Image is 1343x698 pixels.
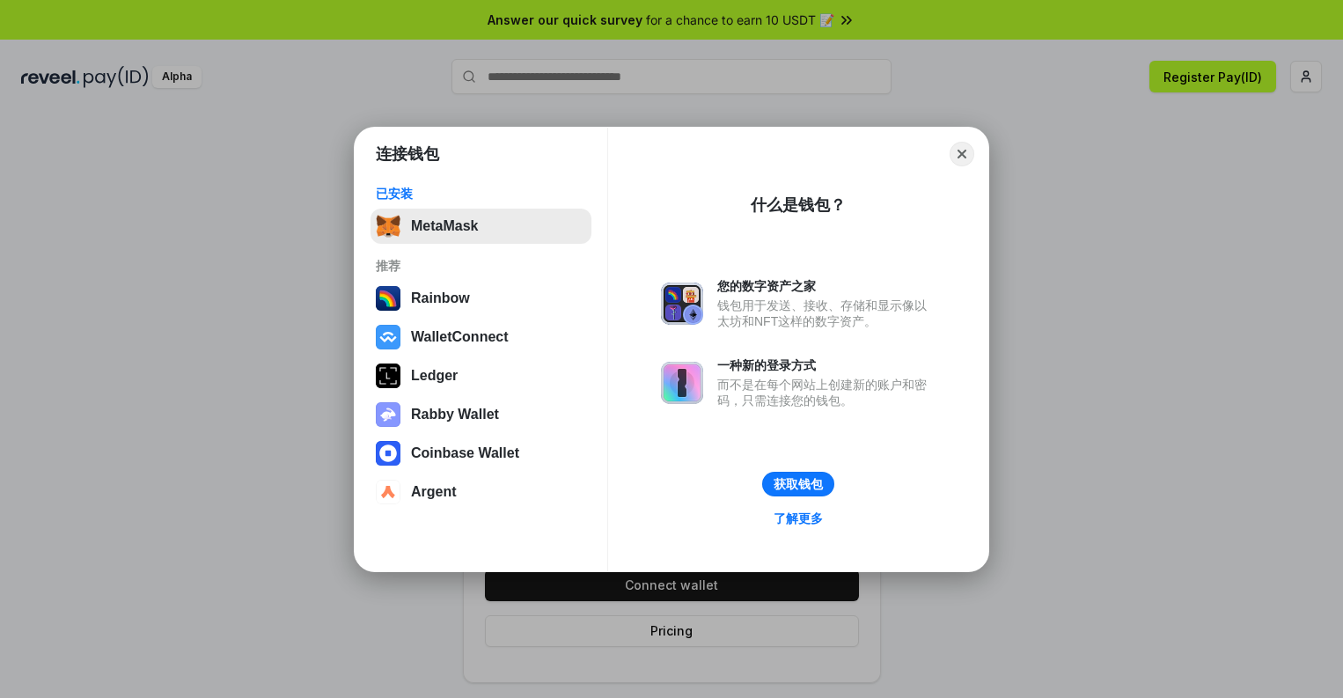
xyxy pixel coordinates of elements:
button: WalletConnect [371,320,591,355]
img: svg+xml,%3Csvg%20fill%3D%22none%22%20height%3D%2233%22%20viewBox%3D%220%200%2035%2033%22%20width%... [376,214,400,239]
button: Ledger [371,358,591,393]
div: 什么是钱包？ [751,195,846,216]
button: 获取钱包 [762,472,834,496]
button: Rainbow [371,281,591,316]
button: Close [950,142,974,166]
div: MetaMask [411,218,478,234]
h1: 连接钱包 [376,143,439,165]
div: Rainbow [411,290,470,306]
div: Coinbase Wallet [411,445,519,461]
button: Argent [371,474,591,510]
div: 而不是在每个网站上创建新的账户和密码，只需连接您的钱包。 [717,377,936,408]
div: 您的数字资产之家 [717,278,936,294]
div: 了解更多 [774,511,823,526]
a: 了解更多 [763,507,833,530]
img: svg+xml,%3Csvg%20width%3D%22120%22%20height%3D%22120%22%20viewBox%3D%220%200%20120%20120%22%20fil... [376,286,400,311]
div: 推荐 [376,258,586,274]
img: svg+xml,%3Csvg%20width%3D%2228%22%20height%3D%2228%22%20viewBox%3D%220%200%2028%2028%22%20fill%3D... [376,480,400,504]
div: 钱包用于发送、接收、存储和显示像以太坊和NFT这样的数字资产。 [717,298,936,329]
div: Argent [411,484,457,500]
button: Rabby Wallet [371,397,591,432]
div: 获取钱包 [774,476,823,492]
button: MetaMask [371,209,591,244]
div: Rabby Wallet [411,407,499,422]
img: svg+xml,%3Csvg%20xmlns%3D%22http%3A%2F%2Fwww.w3.org%2F2000%2Fsvg%22%20width%3D%2228%22%20height%3... [376,364,400,388]
img: svg+xml,%3Csvg%20xmlns%3D%22http%3A%2F%2Fwww.w3.org%2F2000%2Fsvg%22%20fill%3D%22none%22%20viewBox... [661,283,703,325]
button: Coinbase Wallet [371,436,591,471]
div: 已安装 [376,186,586,202]
img: svg+xml,%3Csvg%20xmlns%3D%22http%3A%2F%2Fwww.w3.org%2F2000%2Fsvg%22%20fill%3D%22none%22%20viewBox... [661,362,703,404]
div: Ledger [411,368,458,384]
img: svg+xml,%3Csvg%20width%3D%2228%22%20height%3D%2228%22%20viewBox%3D%220%200%2028%2028%22%20fill%3D... [376,325,400,349]
img: svg+xml,%3Csvg%20xmlns%3D%22http%3A%2F%2Fwww.w3.org%2F2000%2Fsvg%22%20fill%3D%22none%22%20viewBox... [376,402,400,427]
div: WalletConnect [411,329,509,345]
div: 一种新的登录方式 [717,357,936,373]
img: svg+xml,%3Csvg%20width%3D%2228%22%20height%3D%2228%22%20viewBox%3D%220%200%2028%2028%22%20fill%3D... [376,441,400,466]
